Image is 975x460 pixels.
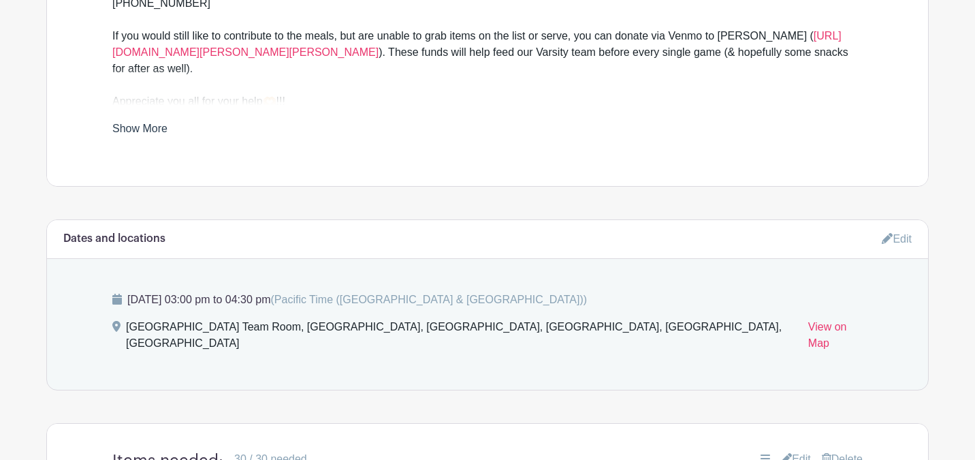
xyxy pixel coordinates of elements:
[112,93,863,110] div: Appreciate you all for your help🫶🏻!!!
[126,319,797,357] div: [GEOGRAPHIC_DATA] Team Room, [GEOGRAPHIC_DATA], [GEOGRAPHIC_DATA], [GEOGRAPHIC_DATA], [GEOGRAPHIC...
[63,232,165,245] h6: Dates and locations
[112,30,842,58] a: [URL][DOMAIN_NAME][PERSON_NAME][PERSON_NAME]
[112,292,863,308] p: [DATE] 03:00 pm to 04:30 pm
[808,319,863,357] a: View on Map
[270,294,587,305] span: (Pacific Time ([GEOGRAPHIC_DATA] & [GEOGRAPHIC_DATA]))
[112,123,167,140] a: Show More
[882,228,912,250] a: Edit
